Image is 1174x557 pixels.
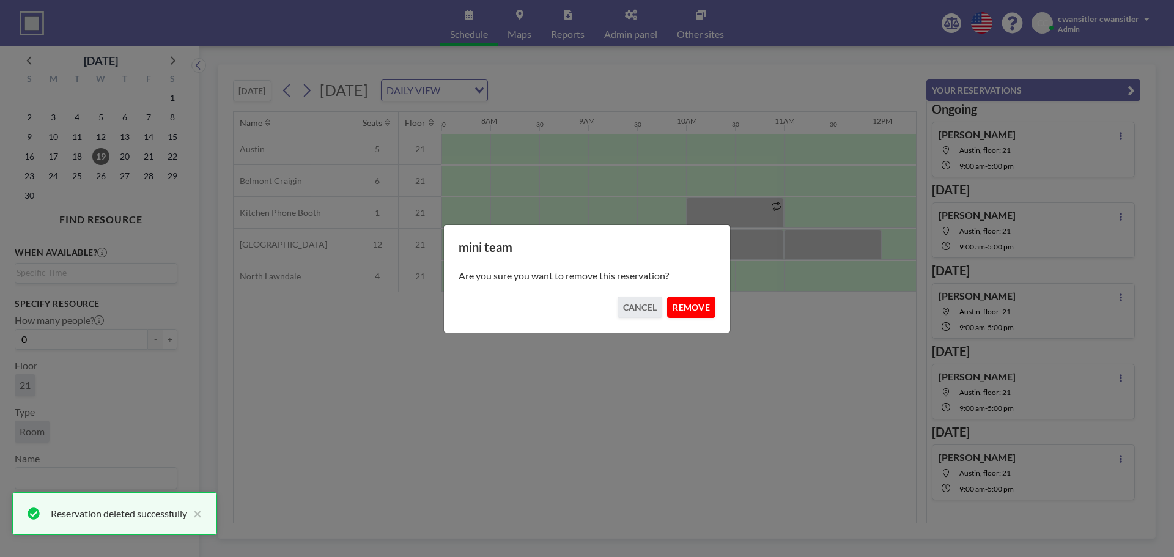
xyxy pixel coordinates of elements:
[187,506,202,521] button: close
[618,297,663,318] button: CANCEL
[667,297,715,318] button: REMOVE
[459,240,715,255] h3: mini team
[459,270,715,282] p: Are you sure you want to remove this reservation?
[51,506,187,521] div: Reservation deleted successfully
